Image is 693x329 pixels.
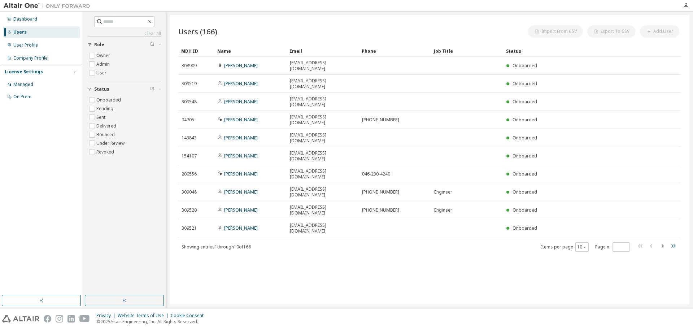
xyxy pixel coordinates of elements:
[290,204,356,216] span: [EMAIL_ADDRESS][DOMAIN_NAME]
[434,45,500,57] div: Job Title
[96,122,118,130] label: Delivered
[362,207,399,213] span: [PHONE_NUMBER]
[224,135,258,141] a: [PERSON_NAME]
[178,26,217,36] span: Users (166)
[13,82,33,87] div: Managed
[224,81,258,87] a: [PERSON_NAME]
[182,171,197,177] span: 200556
[96,130,116,139] label: Bounced
[4,2,94,9] img: Altair One
[96,319,208,325] p: © 2025 Altair Engineering, Inc. All Rights Reserved.
[289,45,356,57] div: Email
[182,117,194,123] span: 94705
[224,207,258,213] a: [PERSON_NAME]
[224,171,258,177] a: [PERSON_NAME]
[181,45,212,57] div: MDH ID
[96,139,126,148] label: Under Review
[595,242,630,252] span: Page n.
[290,222,356,234] span: [EMAIL_ADDRESS][DOMAIN_NAME]
[150,42,154,48] span: Clear filter
[182,189,197,195] span: 309048
[587,25,636,38] button: Export To CSV
[56,315,63,322] img: instagram.svg
[182,63,197,69] span: 308909
[96,51,112,60] label: Owner
[13,16,37,22] div: Dashboard
[541,242,589,252] span: Items per page
[577,244,587,250] button: 10
[290,150,356,162] span: [EMAIL_ADDRESS][DOMAIN_NAME]
[88,37,161,53] button: Role
[96,69,108,77] label: User
[118,313,171,319] div: Website Terms of Use
[96,60,111,69] label: Admin
[13,55,48,61] div: Company Profile
[94,42,104,48] span: Role
[290,168,356,180] span: [EMAIL_ADDRESS][DOMAIN_NAME]
[88,31,161,36] a: Clear all
[224,117,258,123] a: [PERSON_NAME]
[362,189,399,195] span: [PHONE_NUMBER]
[513,207,537,213] span: Onboarded
[513,225,537,231] span: Onboarded
[362,45,428,57] div: Phone
[96,96,122,104] label: Onboarded
[96,113,107,122] label: Sent
[434,207,452,213] span: Engineer
[182,225,197,231] span: 309521
[290,60,356,72] span: [EMAIL_ADDRESS][DOMAIN_NAME]
[528,25,583,38] button: Import From CSV
[13,29,27,35] div: Users
[513,189,537,195] span: Onboarded
[182,81,197,87] span: 309519
[217,45,284,57] div: Name
[182,99,197,105] span: 309548
[640,25,679,38] button: Add User
[513,117,537,123] span: Onboarded
[290,186,356,198] span: [EMAIL_ADDRESS][DOMAIN_NAME]
[434,189,452,195] span: Engineer
[67,315,75,322] img: linkedin.svg
[79,315,90,322] img: youtube.svg
[224,62,258,69] a: [PERSON_NAME]
[224,225,258,231] a: [PERSON_NAME]
[513,62,537,69] span: Onboarded
[88,81,161,97] button: Status
[94,86,109,92] span: Status
[182,153,197,159] span: 154107
[290,132,356,144] span: [EMAIL_ADDRESS][DOMAIN_NAME]
[182,135,197,141] span: 143843
[96,313,118,319] div: Privacy
[96,104,115,113] label: Pending
[182,207,197,213] span: 309520
[224,153,258,159] a: [PERSON_NAME]
[362,171,390,177] span: 046-230-4240
[362,117,399,123] span: [PHONE_NUMBER]
[513,171,537,177] span: Onboarded
[290,78,356,90] span: [EMAIL_ADDRESS][DOMAIN_NAME]
[150,86,154,92] span: Clear filter
[182,244,251,250] span: Showing entries 1 through 10 of 166
[13,42,38,48] div: User Profile
[513,135,537,141] span: Onboarded
[224,189,258,195] a: [PERSON_NAME]
[506,45,643,57] div: Status
[513,81,537,87] span: Onboarded
[96,148,115,156] label: Revoked
[290,114,356,126] span: [EMAIL_ADDRESS][DOMAIN_NAME]
[5,69,43,75] div: License Settings
[171,313,208,319] div: Cookie Consent
[513,99,537,105] span: Onboarded
[13,94,31,100] div: On Prem
[224,99,258,105] a: [PERSON_NAME]
[513,153,537,159] span: Onboarded
[44,315,51,322] img: facebook.svg
[290,96,356,108] span: [EMAIL_ADDRESS][DOMAIN_NAME]
[2,315,39,322] img: altair_logo.svg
